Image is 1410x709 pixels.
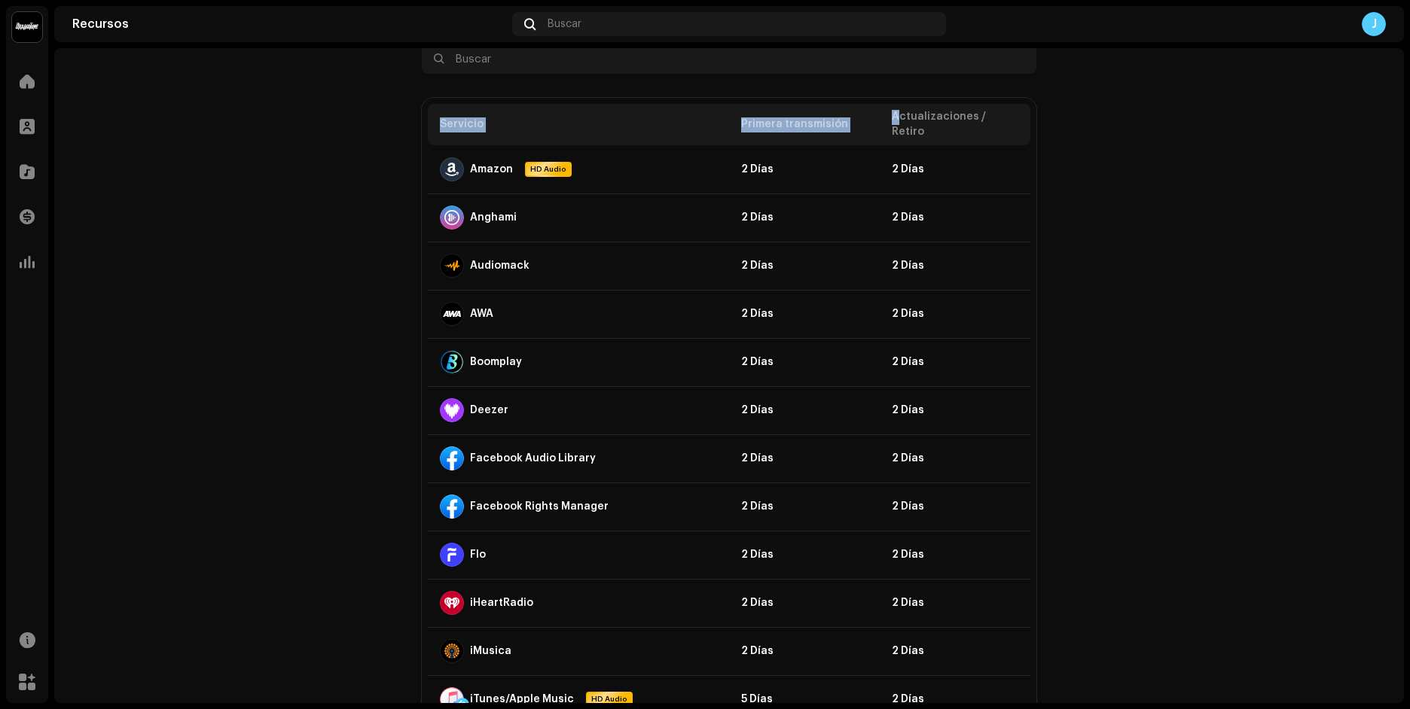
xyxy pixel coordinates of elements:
td: 2 Días [729,434,880,482]
div: Recursos [72,18,506,30]
td: 2 Días [880,627,1030,675]
div: Amazon [470,163,513,175]
td: 2 Días [729,386,880,434]
td: 2 Días [880,579,1030,627]
div: Facebook Audio Library [470,452,596,464]
div: Audiomack [470,260,530,272]
td: 2 Días [729,193,880,242]
td: 2 Días [729,531,880,579]
td: 2 Días [729,627,880,675]
div: AWA [470,308,493,320]
td: 2 Días [729,145,880,193]
div: Deezer [470,404,508,416]
td: 2 Días [880,145,1030,193]
td: 2 Días [880,338,1030,386]
td: 2 Días [880,193,1030,242]
td: 2 Días [729,242,880,290]
td: 2 Días [880,482,1030,531]
td: 2 Días [729,338,880,386]
td: 2 Días [880,434,1030,482]
td: 2 Días [729,482,880,531]
td: 2 Días [880,290,1030,338]
div: Facebook Rights Manager [470,501,609,513]
td: 2 Días [880,531,1030,579]
th: Primera transmisión [729,104,880,145]
th: Servicio [428,104,729,145]
div: iHeartRadio [470,597,533,609]
div: Flo [470,549,486,561]
div: Anghami [470,211,517,224]
div: Boomplay [470,356,522,368]
img: 10370c6a-d0e2-4592-b8a2-38f444b0ca44 [12,12,42,42]
span: HD Audio [587,693,631,705]
td: 2 Días [729,579,880,627]
input: Buscar [422,44,1036,74]
td: 2 Días [880,386,1030,434]
td: 2 Días [729,290,880,338]
th: Actualizaciones / Retiro [880,104,1030,145]
div: J [1362,12,1386,36]
span: Buscar [548,18,581,30]
div: iMusica [470,645,511,657]
span: HD Audio [526,163,570,175]
div: iTunes/Apple Music [470,693,574,705]
td: 2 Días [880,242,1030,290]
